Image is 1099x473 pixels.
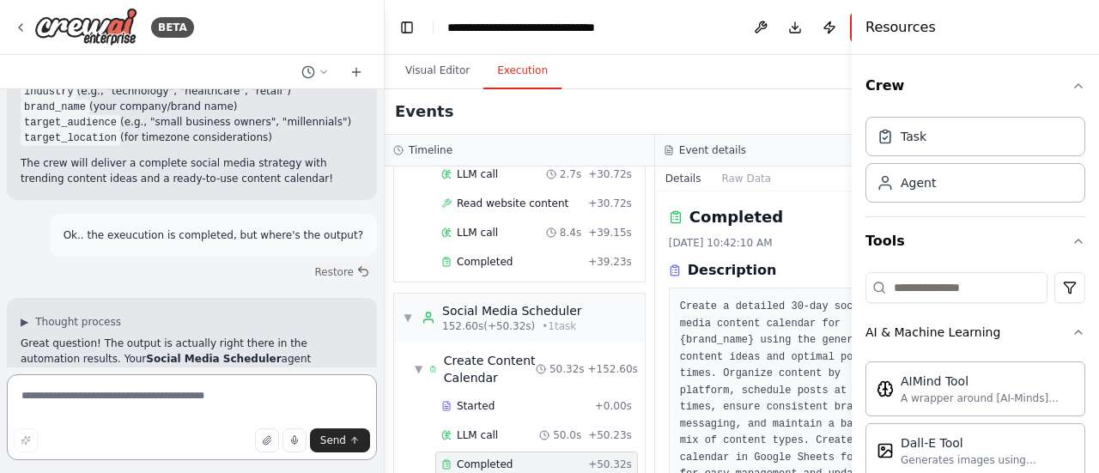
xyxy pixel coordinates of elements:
[442,319,535,333] span: 152.60s (+50.32s)
[553,428,581,442] span: 50.0s
[21,115,120,130] code: target_audience
[21,155,363,186] p: The crew will deliver a complete social media strategy with trending content ideas and a ready-to...
[901,453,1074,467] div: Generates images using OpenAI's Dall-E model.
[560,167,581,181] span: 2.7s
[865,310,1085,355] button: AI & Machine Learning
[21,336,363,397] p: Great question! The output is actually right there in the automation results. Your agent successf...
[669,236,912,250] div: [DATE] 10:42:10 AM
[588,428,632,442] span: + 50.23s
[688,260,776,281] h3: Description
[542,319,576,333] span: • 1 task
[679,143,746,157] h3: Event details
[711,167,781,191] button: Raw Data
[877,442,894,459] img: DallETool
[64,227,363,243] p: Ok.. the exeucution is completed, but where's the output?
[21,99,363,114] li: (your company/brand name)
[595,399,632,413] span: + 0.00s
[282,428,307,452] button: Click to speak your automation idea
[21,315,121,329] button: ▶Thought process
[294,62,336,82] button: Switch to previous chat
[395,15,419,39] button: Hide left sidebar
[310,428,370,452] button: Send
[146,353,281,365] strong: Social Media Scheduler
[865,110,1085,216] div: Crew
[457,197,568,210] span: Read website content
[549,362,585,376] span: 50.32s
[588,226,632,240] span: + 39.15s
[457,226,498,240] span: LLM call
[307,260,377,284] button: Restore
[877,380,894,397] img: AIMindTool
[409,143,452,157] h3: Timeline
[689,205,783,229] h2: Completed
[457,167,498,181] span: LLM call
[655,167,712,191] button: Details
[588,458,632,471] span: + 50.32s
[865,324,1000,341] div: AI & Machine Learning
[447,19,641,36] nav: breadcrumb
[901,391,1074,405] div: A wrapper around [AI-Minds]([URL][DOMAIN_NAME]). Useful for when you need answers to questions fr...
[901,174,936,191] div: Agent
[457,255,513,269] span: Completed
[21,83,363,99] li: (e.g., "technology", "healthcare", "retail")
[151,17,194,38] div: BETA
[901,434,1074,452] div: Dall-E Tool
[21,315,28,329] span: ▶
[457,399,495,413] span: Started
[14,428,38,452] button: Improve this prompt
[588,197,632,210] span: + 30.72s
[483,53,562,89] button: Execution
[395,100,453,124] h2: Events
[901,373,1074,390] div: AIMind Tool
[442,302,582,319] div: Social Media Scheduler
[865,217,1085,265] button: Tools
[343,62,370,82] button: Start a new chat
[588,362,638,376] span: + 152.60s
[588,167,632,181] span: + 30.72s
[588,255,632,269] span: + 39.23s
[320,434,346,447] span: Send
[865,17,936,38] h4: Resources
[392,53,483,89] button: Visual Editor
[34,8,137,46] img: Logo
[901,128,926,145] div: Task
[457,428,498,442] span: LLM call
[560,226,581,240] span: 8.4s
[457,458,513,471] span: Completed
[255,428,279,452] button: Upload files
[21,130,120,146] code: target_location
[21,84,77,100] code: industry
[865,62,1085,110] button: Crew
[403,311,413,324] span: ▼
[21,100,89,115] code: brand_name
[35,315,121,329] span: Thought process
[21,130,363,145] li: (for timezone considerations)
[444,352,536,386] span: Create Content Calendar
[415,362,422,376] span: ▼
[21,114,363,130] li: (e.g., "small business owners", "millennials")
